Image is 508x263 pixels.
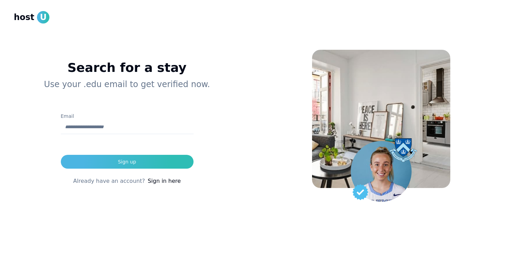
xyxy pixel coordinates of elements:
img: Columbia university [389,138,417,162]
label: Email [61,113,74,119]
h1: Search for a stay [25,61,229,75]
a: hostU [14,11,49,24]
img: House Background [312,50,450,188]
a: Sign in here [148,177,181,185]
span: U [37,11,49,24]
button: Sign up [61,155,194,169]
div: Sign up [118,158,136,165]
span: Already have an account? [73,177,145,185]
img: Student [351,141,412,202]
span: host [14,12,34,23]
p: Use your .edu email to get verified now. [25,79,229,90]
